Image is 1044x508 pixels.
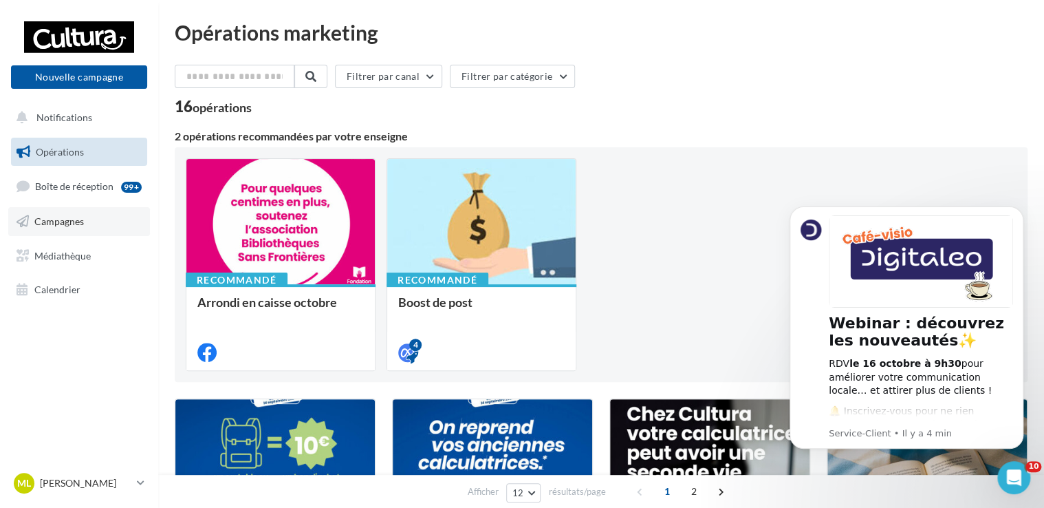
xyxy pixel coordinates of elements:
div: Recommandé [186,273,287,288]
a: Campagnes [8,207,150,236]
span: Calendrier [34,284,80,295]
span: 12 [512,487,524,498]
div: 4 [409,339,422,351]
div: Recommandé [387,273,488,288]
iframe: Intercom live chat [997,461,1030,494]
a: Calendrier [8,275,150,304]
div: Arrondi en caisse octobre [197,295,364,323]
span: résultats/page [548,485,605,498]
span: 1 [656,480,678,502]
span: ML [17,476,31,490]
div: 99+ [121,182,142,193]
p: [PERSON_NAME] [40,476,131,490]
a: Opérations [8,138,150,167]
button: Nouvelle campagne [11,65,147,89]
iframe: Intercom notifications message [769,189,1044,501]
span: 10 [1025,461,1041,472]
div: 2 opérations recommandées par votre enseigne [175,131,1027,142]
span: 2 [683,480,705,502]
div: Opérations marketing [175,22,1027,43]
div: Boost de post [398,295,565,323]
a: ML [PERSON_NAME] [11,470,147,496]
div: 16 [175,99,252,114]
span: Afficher [468,485,499,498]
span: Opérations [36,146,84,158]
button: Filtrer par catégorie [450,65,575,88]
span: Médiathèque [34,249,91,261]
span: Notifications [36,112,92,123]
span: Boîte de réception [35,180,113,192]
a: Médiathèque [8,242,150,271]
a: Boîte de réception99+ [8,171,150,201]
button: Notifications [8,103,144,132]
span: Campagnes [34,215,84,227]
button: 12 [506,483,541,502]
button: Filtrer par canal [335,65,442,88]
div: opérations [193,101,252,114]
